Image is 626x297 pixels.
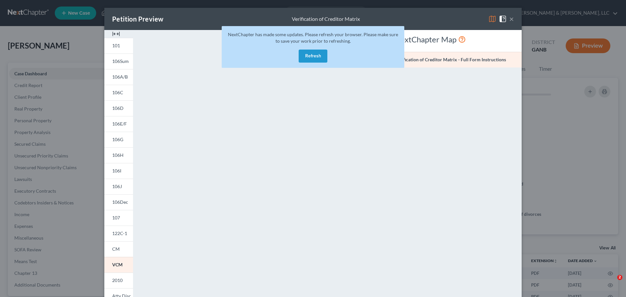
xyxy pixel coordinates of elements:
[112,105,124,111] span: 106D
[395,34,514,45] div: NextChapter Map
[395,57,506,62] strong: Verification of Creditor Matrix - Full Form Instructions
[112,14,163,23] div: Petition Preview
[617,275,622,280] span: 2
[488,15,496,23] img: map-eea8200ae884c6f1103ae1953ef3d486a96c86aabb227e865a55264e3737af1f.svg
[112,246,120,252] span: CM
[112,137,123,142] span: 106G
[104,132,133,147] a: 106G
[112,184,122,189] span: 106J
[104,116,133,132] a: 106E/F
[299,50,327,63] button: Refresh
[104,147,133,163] a: 106H
[104,257,133,273] a: VCM
[112,230,127,236] span: 122C-1
[104,85,133,100] a: 106C
[104,100,133,116] a: 106D
[112,262,123,267] span: VCM
[104,53,133,69] a: 106Sum
[112,277,123,283] span: 2010
[112,90,123,95] span: 106C
[104,226,133,241] a: 122C-1
[104,179,133,194] a: 106J
[112,58,129,64] span: 106Sum
[104,163,133,179] a: 106I
[112,215,120,220] span: 107
[112,168,121,173] span: 106I
[112,152,124,158] span: 106H
[112,74,128,80] span: 106A/B
[499,15,507,23] img: help-close-5ba153eb36485ed6c1ea00a893f15db1cb9b99d6cae46e1a8edb6c62d00a1a76.svg
[228,32,398,44] span: NextChapter has made some updates. Please refresh your browser. Please make sure to save your wor...
[104,69,133,85] a: 106A/B
[292,15,360,23] div: Verification of Creditor Matrix
[112,199,128,205] span: 106Dec
[104,241,133,257] a: CM
[112,43,120,48] span: 101
[104,194,133,210] a: 106Dec
[112,30,120,38] img: expand-e0f6d898513216a626fdd78e52531dac95497ffd26381d4c15ee2fc46db09dca.svg
[104,210,133,226] a: 107
[604,275,619,290] iframe: Intercom live chat
[104,38,133,53] a: 101
[509,15,514,23] button: ×
[104,273,133,288] a: 2010
[112,121,127,126] span: 106E/F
